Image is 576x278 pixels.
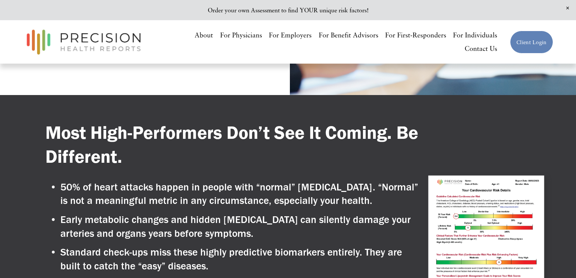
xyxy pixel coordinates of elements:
[60,213,420,241] h4: Early metabolic changes and hidden [MEDICAL_DATA] can silently damage your arteries and organs ye...
[453,29,497,42] a: For Individuals
[465,42,497,55] a: Contact Us
[538,242,576,278] iframe: Chat Widget
[45,121,423,167] strong: Most High-Performers Don’t See It Coming. Be Different.
[269,29,312,42] a: For Employers
[220,29,262,42] a: For Physicians
[385,29,446,42] a: For First-Responders
[319,29,378,42] a: For Benefit Advisors
[60,245,420,273] h4: Standard check-ups miss these highly predictive biomarkers entirely. They are built to catch the ...
[510,31,553,54] a: Client Login
[60,180,420,208] h4: 50% of heart attacks happen in people with “normal” [MEDICAL_DATA]. “Normal” is not a meaningful ...
[195,29,213,42] a: About
[23,26,144,58] img: Precision Health Reports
